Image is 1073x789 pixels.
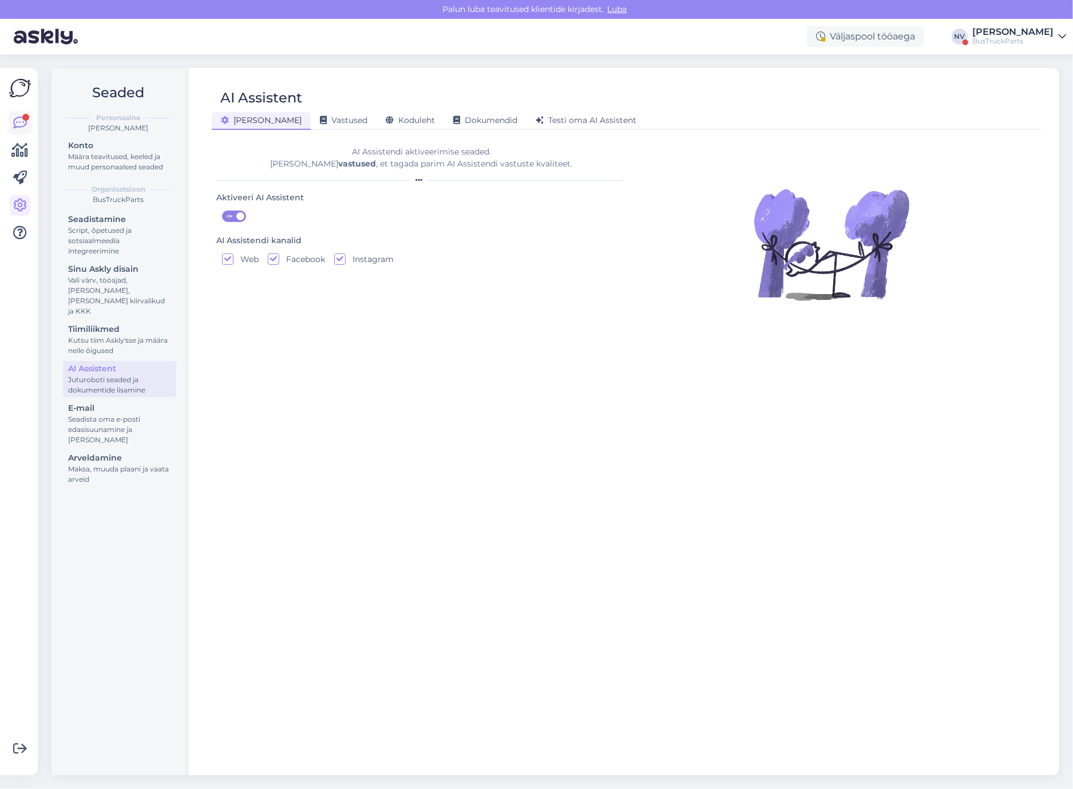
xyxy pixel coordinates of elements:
label: Web [233,253,259,265]
div: AI Assistent [68,363,171,375]
b: vastused [338,158,376,169]
span: [PERSON_NAME] [221,115,302,125]
div: Väljaspool tööaega [807,26,924,47]
span: Luba [604,4,631,14]
a: SeadistamineScript, õpetused ja sotsiaalmeedia integreerimine [63,212,176,258]
span: Dokumendid [453,115,517,125]
b: Organisatsioon [92,184,145,195]
a: E-mailSeadista oma e-posti edasisuunamine ja [PERSON_NAME] [63,401,176,447]
div: Sinu Askly disain [68,263,171,275]
div: NV [952,29,968,45]
b: Personaalne [96,113,141,123]
div: BusTruckParts [61,195,176,205]
div: [PERSON_NAME] [972,27,1054,37]
div: BusTruckParts [972,37,1054,46]
h2: Seaded [61,82,176,104]
div: AI Assistent [220,87,302,109]
a: [PERSON_NAME]BusTruckParts [972,27,1066,46]
a: AI AssistentJuturoboti seaded ja dokumentide lisamine [63,361,176,397]
div: E-mail [68,402,171,414]
div: [PERSON_NAME] [61,123,176,133]
a: KontoMäära teavitused, keeled ja muud personaalsed seaded [63,138,176,174]
label: Instagram [346,253,394,265]
span: Vastused [320,115,367,125]
span: Koduleht [386,115,435,125]
div: Määra teavitused, keeled ja muud personaalsed seaded [68,152,171,172]
div: Juturoboti seaded ja dokumentide lisamine [68,375,171,395]
a: Sinu Askly disainVali värv, tööajad, [PERSON_NAME], [PERSON_NAME] kiirvalikud ja KKK [63,261,176,318]
div: AI Assistendi aktiveerimise seaded. [PERSON_NAME] , et tagada parim AI Assistendi vastuste kvalit... [216,146,627,170]
img: Askly Logo [9,77,31,99]
div: Script, õpetused ja sotsiaalmeedia integreerimine [68,225,171,256]
span: Testi oma AI Assistent [536,115,636,125]
div: Seadistamine [68,213,171,225]
span: ON [223,211,236,221]
div: Maksa, muuda plaani ja vaata arveid [68,464,171,485]
a: TiimiliikmedKutsu tiim Askly'sse ja määra neile õigused [63,322,176,358]
div: Aktiveeri AI Assistent [216,192,304,204]
div: Arveldamine [68,452,171,464]
label: Facebook [279,253,325,265]
img: Illustration [751,164,912,324]
div: Seadista oma e-posti edasisuunamine ja [PERSON_NAME] [68,414,171,445]
div: AI Assistendi kanalid [216,235,302,247]
a: ArveldamineMaksa, muuda plaani ja vaata arveid [63,450,176,486]
div: Tiimiliikmed [68,323,171,335]
div: Konto [68,140,171,152]
div: Vali värv, tööajad, [PERSON_NAME], [PERSON_NAME] kiirvalikud ja KKK [68,275,171,316]
div: Kutsu tiim Askly'sse ja määra neile õigused [68,335,171,356]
